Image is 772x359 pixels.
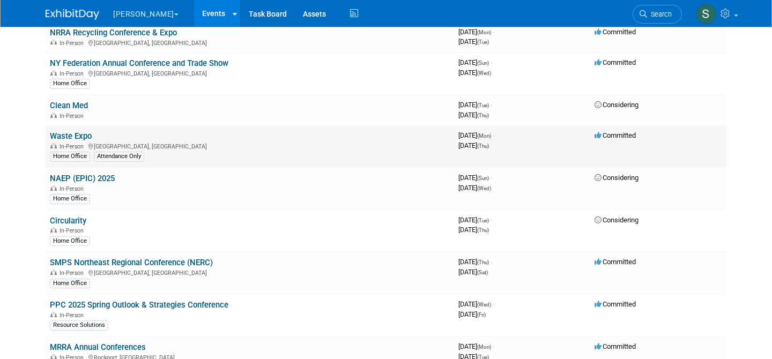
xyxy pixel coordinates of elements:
a: Clean Med [50,101,88,110]
div: [GEOGRAPHIC_DATA], [GEOGRAPHIC_DATA] [50,268,450,276]
div: [GEOGRAPHIC_DATA], [GEOGRAPHIC_DATA] [50,141,450,150]
span: (Wed) [477,185,491,191]
a: Circularity [50,216,86,226]
span: (Tue) [477,102,489,108]
img: Steph Backes [696,4,716,24]
a: NAEP (EPIC) 2025 [50,174,115,183]
img: In-Person Event [50,227,57,233]
span: In-Person [60,227,87,234]
span: (Thu) [477,227,489,233]
span: In-Person [60,312,87,319]
span: [DATE] [458,216,492,224]
a: MRRA Annual Conferences [50,342,146,352]
span: Committed [595,28,636,36]
span: Committed [595,342,636,350]
span: Search [647,10,672,18]
span: (Mon) [477,133,491,139]
span: Committed [595,258,636,266]
span: (Thu) [477,259,489,265]
span: (Thu) [477,113,489,118]
span: - [491,258,492,266]
span: [DATE] [458,258,492,266]
span: (Tue) [477,218,489,223]
div: Attendance Only [94,152,144,161]
div: Home Office [50,279,90,288]
span: [DATE] [458,69,491,77]
div: [GEOGRAPHIC_DATA], [GEOGRAPHIC_DATA] [50,69,450,77]
span: Committed [595,131,636,139]
div: [GEOGRAPHIC_DATA], [GEOGRAPHIC_DATA] [50,38,450,47]
span: [DATE] [458,131,494,139]
span: - [491,174,492,182]
span: Considering [595,216,639,224]
img: ExhibitDay [46,9,99,20]
span: - [491,216,492,224]
span: [DATE] [458,310,486,318]
img: In-Person Event [50,270,57,275]
img: In-Person Event [50,143,57,148]
a: Waste Expo [50,131,92,141]
div: Home Office [50,194,90,204]
span: [DATE] [458,28,494,36]
div: Home Office [50,79,90,88]
span: (Fri) [477,312,486,318]
a: Search [633,5,682,24]
span: In-Person [60,40,87,47]
span: In-Person [60,270,87,276]
span: In-Person [60,185,87,192]
span: (Mon) [477,29,491,35]
a: NRRA Recycling Conference & Expo [50,28,177,38]
span: - [493,342,494,350]
span: In-Person [60,113,87,119]
img: In-Person Event [50,312,57,317]
div: Resource Solutions [50,320,108,330]
span: [DATE] [458,38,489,46]
span: (Thu) [477,143,489,149]
img: In-Person Event [50,113,57,118]
span: [DATE] [458,58,492,66]
span: In-Person [60,143,87,150]
span: [DATE] [458,300,494,308]
span: [DATE] [458,226,489,234]
span: (Sun) [477,60,489,66]
img: In-Person Event [50,40,57,45]
span: - [493,300,494,308]
span: [DATE] [458,111,489,119]
span: (Mon) [477,344,491,350]
span: - [491,101,492,109]
img: In-Person Event [50,70,57,76]
span: [DATE] [458,141,489,149]
span: [DATE] [458,268,488,276]
span: [DATE] [458,101,492,109]
span: - [493,28,494,36]
a: SMPS Northeast Regional Conference (NERC) [50,258,213,267]
span: (Wed) [477,302,491,308]
span: - [491,58,492,66]
span: Considering [595,174,639,182]
span: [DATE] [458,184,491,192]
span: [DATE] [458,174,492,182]
span: In-Person [60,70,87,77]
div: Home Office [50,152,90,161]
a: PPC 2025 Spring Outlook & Strategies Conference [50,300,228,310]
span: Considering [595,101,639,109]
a: NY Federation Annual Conference and Trade Show [50,58,228,68]
span: (Tue) [477,39,489,45]
span: (Sun) [477,175,489,181]
div: Home Office [50,236,90,246]
span: (Sat) [477,270,488,275]
span: Committed [595,58,636,66]
span: [DATE] [458,342,494,350]
span: (Wed) [477,70,491,76]
span: - [493,131,494,139]
span: Committed [595,300,636,308]
img: In-Person Event [50,185,57,191]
